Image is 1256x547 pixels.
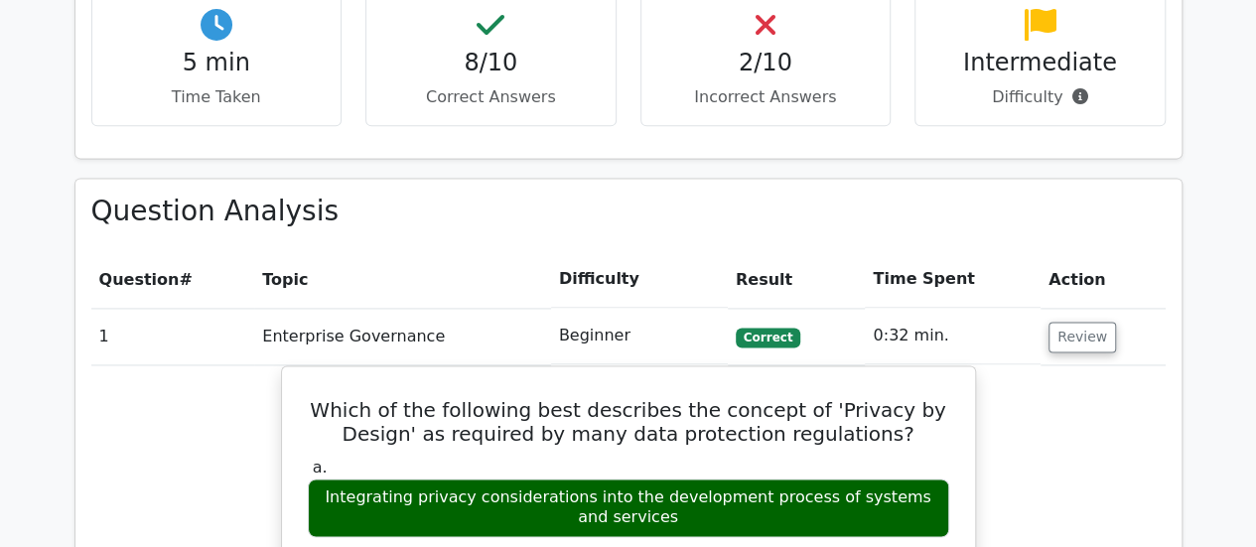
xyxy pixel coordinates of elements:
h5: Which of the following best describes the concept of 'Privacy by Design' as required by many data... [306,398,951,446]
button: Review [1048,322,1116,352]
h4: Intermediate [931,49,1149,77]
th: Action [1041,251,1165,308]
td: 0:32 min. [865,308,1041,364]
th: Difficulty [551,251,728,308]
span: a. [313,458,328,477]
td: Enterprise Governance [254,308,551,364]
span: Correct [736,328,800,347]
span: Question [99,270,180,289]
th: Time Spent [865,251,1041,308]
p: Difficulty [931,85,1149,109]
h4: 2/10 [657,49,875,77]
td: Beginner [551,308,728,364]
div: Integrating privacy considerations into the development process of systems and services [308,479,949,538]
p: Incorrect Answers [657,85,875,109]
td: 1 [91,308,255,364]
h4: 8/10 [382,49,600,77]
th: # [91,251,255,308]
p: Correct Answers [382,85,600,109]
th: Topic [254,251,551,308]
th: Result [728,251,866,308]
p: Time Taken [108,85,326,109]
h4: 5 min [108,49,326,77]
h3: Question Analysis [91,195,1166,228]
